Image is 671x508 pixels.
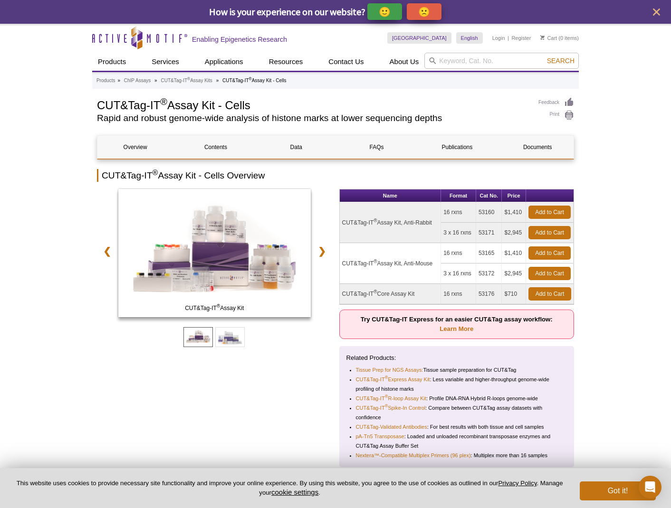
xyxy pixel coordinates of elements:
a: CUT&Tag-IT®Spike-In Control [356,403,426,413]
td: 53172 [476,263,502,284]
a: English [456,32,483,44]
a: Print [538,110,574,121]
th: Cat No. [476,189,502,202]
span: Search [547,57,575,65]
td: $1,410 [502,202,526,223]
a: Overview [97,136,173,159]
a: Documents [500,136,575,159]
a: Feedback [538,97,574,108]
th: Format [441,189,476,202]
td: 3 x 16 rxns [441,263,476,284]
a: Add to Cart [528,246,571,260]
td: 3 x 16 rxns [441,223,476,243]
p: This website uses cookies to provide necessary site functionality and improve your online experie... [15,479,564,497]
button: cookie settings [271,488,318,496]
sup: ® [153,169,158,177]
a: Contact Us [323,53,369,71]
img: CUT&Tag-IT Assay Kit [118,189,311,317]
input: Keyword, Cat. No. [424,53,579,69]
sup: ® [385,376,388,380]
li: : Compare between CUT&Tag assay datasets with confidence [356,403,559,422]
td: 16 rxns [441,202,476,223]
td: $710 [502,284,526,304]
td: 53176 [476,284,502,304]
a: FAQs [339,136,414,159]
sup: ® [385,404,388,409]
td: $2,945 [502,263,526,284]
h2: CUT&Tag-IT Assay Kit - Cells Overview [97,169,574,182]
p: 🙁 [418,6,430,18]
sup: ® [160,96,167,107]
img: Your Cart [540,35,545,40]
td: CUT&Tag-IT Assay Kit, Anti-Rabbit [340,202,441,243]
a: Add to Cart [528,287,571,301]
th: Name [340,189,441,202]
li: : Less variable and higher-throughput genome-wide profiling of histone marks [356,375,559,394]
li: » [154,78,157,83]
a: [GEOGRAPHIC_DATA] [387,32,451,44]
td: 16 rxns [441,284,476,304]
a: CUT&Tag-Validated Antibodies [356,422,427,432]
a: Tissue Prep for NGS Assays: [356,365,423,375]
sup: ® [374,218,377,223]
span: How is your experience on our website? [209,6,365,18]
h2: Rapid and robust genome-wide analysis of histone marks at lower sequencing depths [97,114,529,122]
a: CUT&Tag-IT®Assay Kits [161,76,212,85]
strong: Try CUT&Tag-IT Express for an easier CUT&Tag assay workflow: [361,316,553,332]
td: CUT&Tag-IT Core Assay Kit [340,284,441,304]
a: Data [259,136,334,159]
a: Privacy Policy [498,480,537,487]
a: Products [92,53,132,71]
a: ChIP Assays [124,76,151,85]
h2: Enabling Epigenetics Research [192,35,287,44]
a: Applications [199,53,249,71]
a: CUT&Tag-IT®Express Assay Kit [356,375,430,384]
a: Resources [263,53,309,71]
sup: ® [217,303,220,309]
a: Products [96,76,115,85]
button: Got it! [580,481,656,500]
td: 53171 [476,223,502,243]
li: CUT&Tag-IT Assay Kit - Cells [222,78,287,83]
p: 🙂 [379,6,391,18]
td: $1,410 [502,243,526,263]
a: CUT&Tag-IT Assay Kit [118,189,311,320]
a: Add to Cart [528,267,571,280]
a: Publications [419,136,495,159]
li: Tissue sample preparation for CUT&Tag [356,365,559,375]
td: CUT&Tag-IT Assay Kit, Anti-Mouse [340,243,441,284]
a: ❯ [312,240,332,262]
button: Search [544,56,577,65]
a: Add to Cart [528,206,571,219]
li: : For best results with both tissue and cell samples [356,422,559,432]
sup: ® [249,76,252,81]
button: close [651,6,662,18]
a: Login [492,35,505,41]
a: Nextera™-Compatible Multiplex Primers (96 plex) [356,451,471,460]
li: : Multiplex more than 16 samples [356,451,559,460]
li: : Loaded and unloaded recombinant transposase enzymes and CUT&Tag Assay Buffer Set [356,432,559,451]
a: About Us [384,53,425,71]
a: Add to Cart [528,226,571,239]
td: 16 rxns [441,243,476,263]
a: Register [511,35,531,41]
th: Price [502,189,526,202]
h1: CUT&Tag-IT Assay Kit - Cells [97,97,529,112]
a: Cart [540,35,557,41]
p: Related Products: [346,353,567,363]
li: | [508,32,509,44]
li: » [117,78,120,83]
a: Contents [178,136,253,159]
a: pA-Tn5 Transposase [356,432,404,441]
sup: ® [385,395,388,399]
li: (0 items) [540,32,579,44]
td: 53160 [476,202,502,223]
li: » [216,78,219,83]
a: Services [146,53,185,71]
div: Open Intercom Messenger [639,476,661,499]
td: 53165 [476,243,502,263]
sup: ® [374,289,377,294]
sup: ® [187,76,190,81]
a: Learn More [440,325,473,332]
a: ❮ [97,240,117,262]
